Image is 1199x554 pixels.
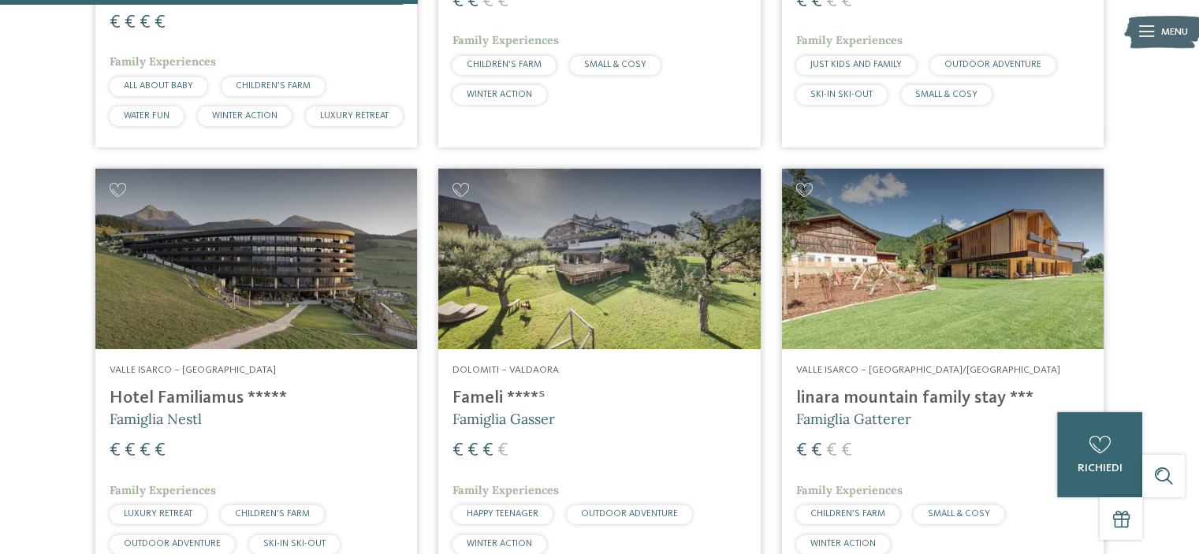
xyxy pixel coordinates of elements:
[467,509,538,519] span: HAPPY TEENAGER
[467,539,532,548] span: WINTER ACTION
[110,365,276,375] span: Valle Isarco – [GEOGRAPHIC_DATA]
[1057,412,1142,497] a: richiedi
[810,509,885,519] span: CHILDREN’S FARM
[140,441,151,460] span: €
[140,13,151,32] span: €
[810,60,902,69] span: JUST KIDS AND FAMILY
[467,60,542,69] span: CHILDREN’S FARM
[452,365,559,375] span: Dolomiti – Valdaora
[155,441,166,460] span: €
[467,441,478,460] span: €
[110,441,121,460] span: €
[826,441,837,460] span: €
[452,441,464,460] span: €
[124,81,193,91] span: ALL ABOUT BABY
[796,410,911,428] span: Famiglia Gatterer
[796,388,1089,409] h4: linara mountain family stay ***
[841,441,852,460] span: €
[796,365,1060,375] span: Valle Isarco – [GEOGRAPHIC_DATA]/[GEOGRAPHIC_DATA]
[155,13,166,32] span: €
[124,111,169,121] span: WATER FUN
[452,483,559,497] span: Family Experiences
[1077,463,1122,474] span: richiedi
[497,441,508,460] span: €
[944,60,1041,69] span: OUTDOOR ADVENTURE
[110,483,216,497] span: Family Experiences
[915,90,977,99] span: SMALL & COSY
[796,441,807,460] span: €
[810,539,876,548] span: WINTER ACTION
[125,13,136,32] span: €
[110,54,216,69] span: Family Experiences
[235,509,310,519] span: CHILDREN’S FARM
[452,410,555,428] span: Famiglia Gasser
[125,441,136,460] span: €
[796,33,903,47] span: Family Experiences
[452,33,559,47] span: Family Experiences
[810,90,873,99] span: SKI-IN SKI-OUT
[482,441,493,460] span: €
[212,111,277,121] span: WINTER ACTION
[95,169,417,350] img: Cercate un hotel per famiglie? Qui troverete solo i migliori!
[467,90,532,99] span: WINTER ACTION
[782,169,1104,350] img: Cercate un hotel per famiglie? Qui troverete solo i migliori!
[811,441,822,460] span: €
[236,81,311,91] span: CHILDREN’S FARM
[438,169,760,350] img: Cercate un hotel per famiglie? Qui troverete solo i migliori!
[320,111,389,121] span: LUXURY RETREAT
[584,60,646,69] span: SMALL & COSY
[124,539,221,548] span: OUTDOOR ADVENTURE
[928,509,990,519] span: SMALL & COSY
[263,539,326,548] span: SKI-IN SKI-OUT
[124,509,192,519] span: LUXURY RETREAT
[110,13,121,32] span: €
[796,483,903,497] span: Family Experiences
[581,509,678,519] span: OUTDOOR ADVENTURE
[110,410,202,428] span: Famiglia Nestl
